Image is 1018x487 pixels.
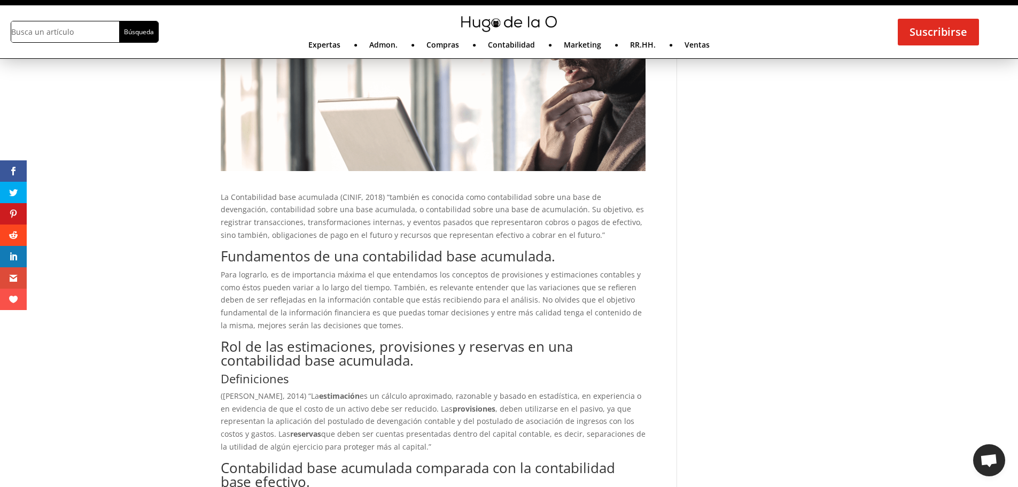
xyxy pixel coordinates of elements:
input: Búsqueda [119,21,158,42]
img: contabilidad base acumulada muestra un chico viendo su laptop y preguntandose donde quedó su dinero. [221,6,646,171]
a: Chat abierto [973,444,1005,476]
a: Expertas [308,41,340,53]
p: ([PERSON_NAME], 2014) “La es un cálculo aproximado, razonable y basado en estadística, en experie... [221,390,646,461]
strong: estimación [319,391,360,401]
p: La Contabilidad base acumulada (CINIF, 2018) “también es conocida como contabilidad sobre una bas... [221,191,646,249]
a: Suscribirse [898,19,979,45]
a: mini-hugo-de-la-o-logo [461,24,556,34]
img: mini-hugo-de-la-o-logo [461,16,556,32]
a: Ventas [685,41,710,53]
a: RR.HH. [630,41,656,53]
a: Marketing [564,41,601,53]
a: Contabilidad [488,41,535,53]
input: Busca un artículo [11,21,119,42]
p: Para lograrlo, es de importancia máxima el que entendamos los conceptos de provisiones y estimaci... [221,268,646,339]
a: Compras [426,41,459,53]
strong: reservas [290,429,321,439]
a: Admon. [369,41,398,53]
strong: provisiones [453,404,495,414]
h2: Fundamentos de una contabilidad base acumulada. [221,249,646,268]
h3: Definiciones [221,373,646,390]
h2: Rol de las estimaciones, provisiones y reservas en una contabilidad base acumulada. [221,339,646,373]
